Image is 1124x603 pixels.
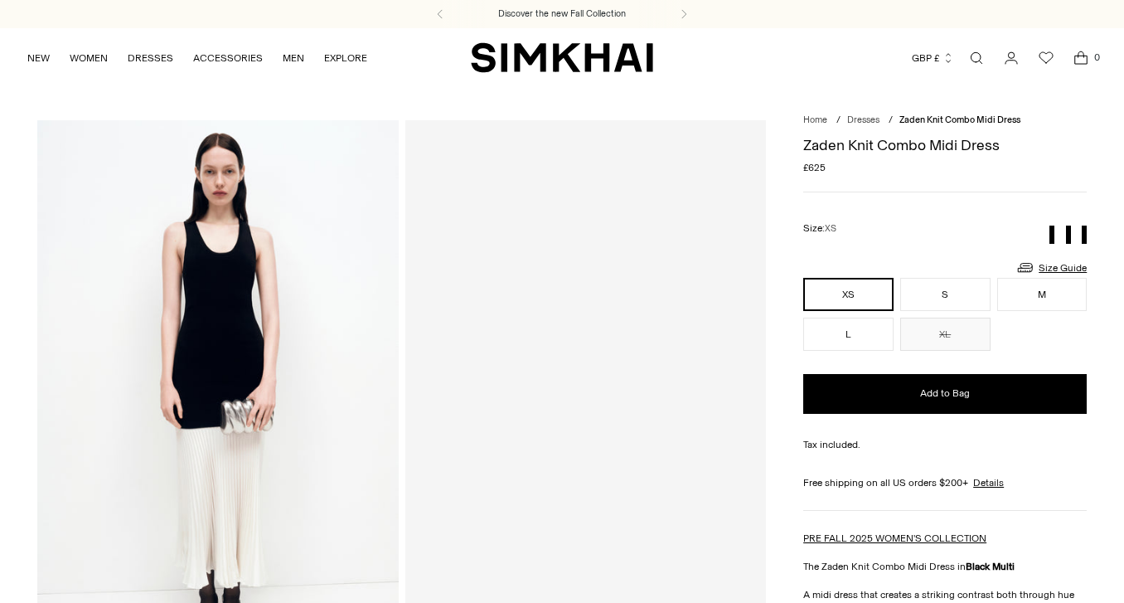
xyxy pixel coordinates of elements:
div: Tax included. [803,437,1087,452]
a: MEN [283,40,304,76]
a: DRESSES [128,40,173,76]
a: Open cart modal [1064,41,1097,75]
button: GBP £ [912,40,954,76]
a: NEW [27,40,50,76]
button: S [900,278,991,311]
a: Size Guide [1015,257,1087,278]
span: Zaden Knit Combo Midi Dress [899,114,1020,125]
span: XS [825,223,836,234]
p: The Zaden Knit Combo Midi Dress in [803,559,1087,574]
a: EXPLORE [324,40,367,76]
a: Home [803,114,827,125]
div: / [836,114,841,128]
a: Go to the account page [995,41,1028,75]
button: Add to Bag [803,374,1087,414]
h1: Zaden Knit Combo Midi Dress [803,138,1087,153]
strong: Black Multi [966,561,1015,572]
span: £625 [803,160,826,175]
a: Wishlist [1030,41,1063,75]
a: Open search modal [960,41,993,75]
button: XS [803,278,894,311]
a: Discover the new Fall Collection [498,7,626,21]
div: / [889,114,893,128]
nav: breadcrumbs [803,114,1087,128]
span: Add to Bag [920,387,970,401]
div: Free shipping on all US orders $200+ [803,475,1087,490]
button: XL [900,318,991,351]
span: 0 [1089,50,1104,65]
label: Size: [803,221,836,236]
a: Dresses [847,114,879,125]
a: Details [973,475,1004,490]
a: ACCESSORIES [193,40,263,76]
a: WOMEN [70,40,108,76]
button: L [803,318,894,351]
button: M [997,278,1088,311]
a: SIMKHAI [471,41,653,74]
a: PRE FALL 2025 WOMEN'S COLLECTION [803,532,986,544]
